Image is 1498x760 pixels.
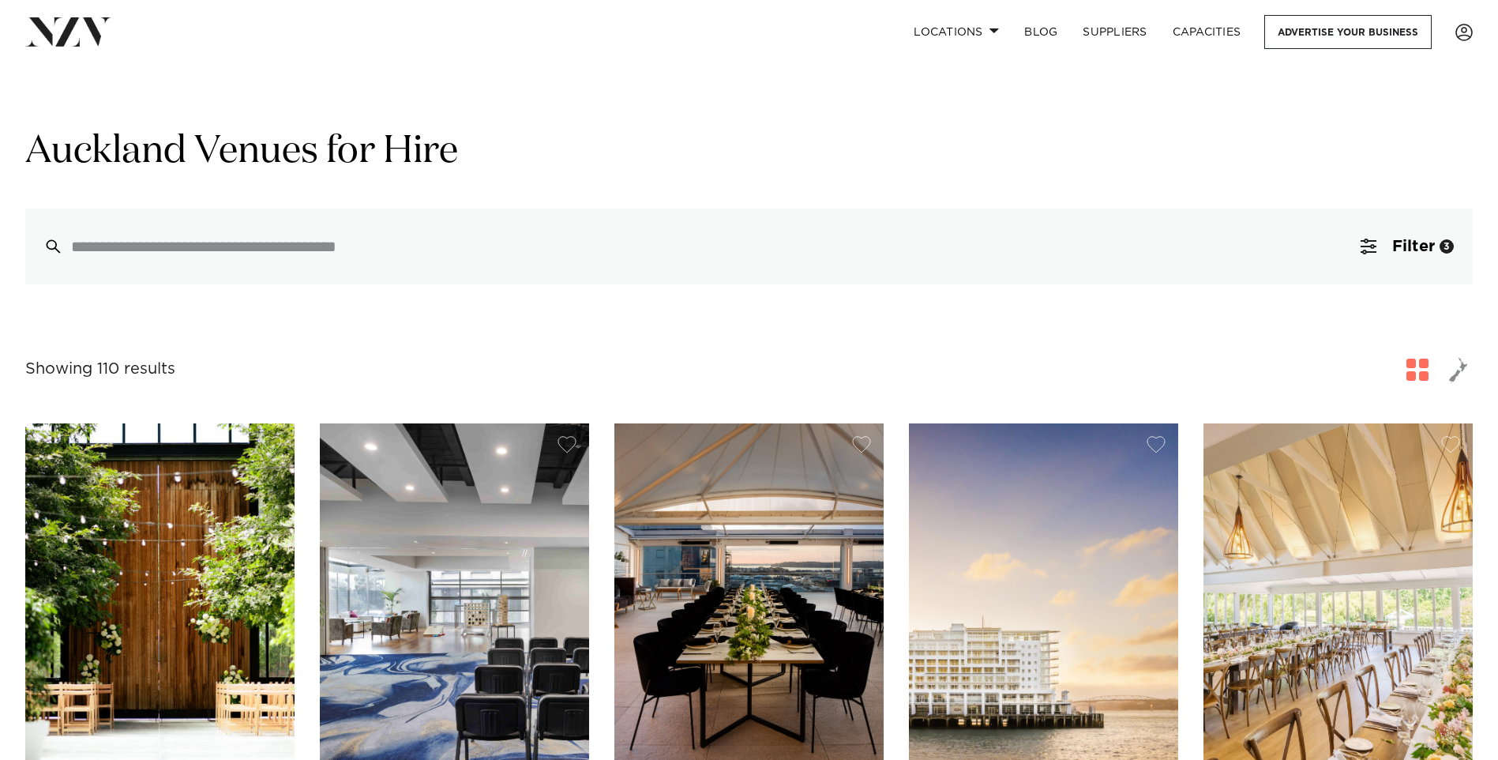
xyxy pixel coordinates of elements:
button: Filter3 [1342,209,1473,284]
a: Locations [901,15,1012,49]
div: Showing 110 results [25,357,175,382]
a: SUPPLIERS [1070,15,1159,49]
a: Advertise your business [1264,15,1432,49]
span: Filter [1392,239,1435,254]
div: 3 [1440,239,1454,254]
h1: Auckland Venues for Hire [25,127,1473,177]
img: nzv-logo.png [25,17,111,46]
a: Capacities [1160,15,1254,49]
a: BLOG [1012,15,1070,49]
